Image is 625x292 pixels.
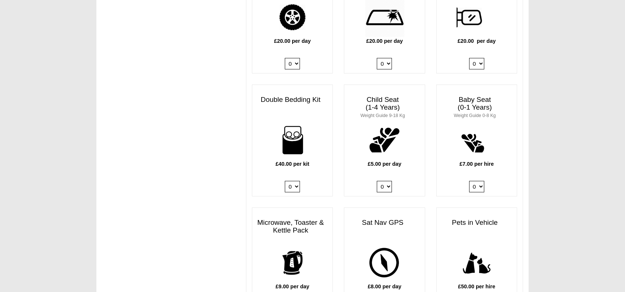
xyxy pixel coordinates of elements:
h3: Child Seat (1-4 Years) [344,92,424,123]
img: pets.png [457,243,497,283]
b: £50.00 per hire [458,284,495,289]
small: Weight Guide 9-18 Kg [361,113,405,118]
small: Weight Guide 0-8 Kg [454,113,496,118]
img: gps.png [365,243,405,283]
img: child.png [365,120,405,160]
h3: Double Bedding Kit [252,92,332,107]
b: £20.00 per day [274,38,311,44]
b: £7.00 per hire [460,161,494,167]
b: £9.00 per day [276,284,309,289]
img: bedding-for-two.png [272,120,312,160]
img: baby.png [457,120,497,160]
h3: Baby Seat (0-1 Years) [437,92,517,123]
img: kettle.png [272,243,312,283]
b: £8.00 per day [368,284,401,289]
h3: Sat Nav GPS [344,215,424,230]
h3: Pets in Vehicle [437,215,517,230]
b: £20.00 per day [458,38,496,44]
b: £40.00 per kit [276,161,309,167]
b: £5.00 per day [368,161,401,167]
h3: Microwave, Toaster & Kettle Pack [252,215,332,238]
b: £20.00 per day [366,38,403,44]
